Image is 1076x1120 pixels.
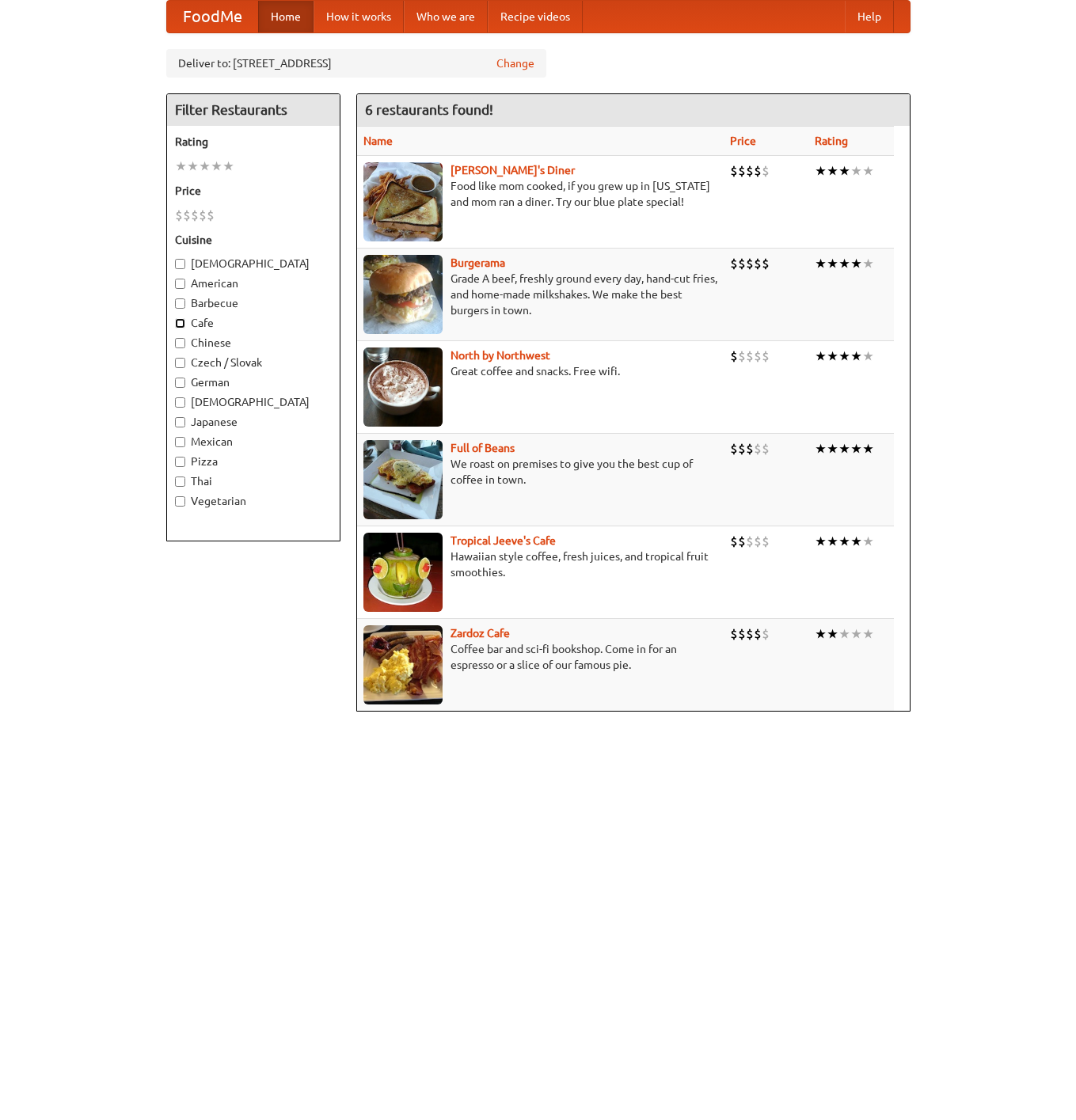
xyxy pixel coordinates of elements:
[363,178,717,210] p: Food like mom cooked, if you grew up in [US_STATE] and mom ran a diner. Try our blue plate special!
[730,347,738,365] li: $
[862,255,874,272] li: ★
[363,456,717,488] p: We roast on premises to give you the best cup of coffee in town.
[762,162,770,180] li: $
[175,158,187,175] li: ★
[746,625,754,643] li: $
[199,158,211,175] li: ★
[175,493,332,509] label: Vegetarian
[815,255,827,272] li: ★
[175,256,332,271] label: [DEMOGRAPHIC_DATA]
[850,533,862,550] li: ★
[730,440,738,457] li: $
[175,275,332,291] label: American
[850,625,862,643] li: ★
[838,347,850,365] li: ★
[363,363,717,379] p: Great coffee and snacks. Free wifi.
[738,255,746,272] li: $
[738,440,746,457] li: $
[451,442,515,454] a: Full of Beans
[838,255,850,272] li: ★
[738,162,746,180] li: $
[754,255,762,272] li: $
[845,1,894,32] a: Help
[730,162,738,180] li: $
[451,627,510,640] a: Zardoz Cafe
[175,378,185,388] input: German
[738,625,746,643] li: $
[815,440,827,457] li: ★
[363,440,443,519] img: beans.jpg
[746,533,754,550] li: $
[175,358,185,368] input: Czech / Slovak
[746,162,754,180] li: $
[363,625,443,704] img: zardoz.jpg
[175,476,185,487] input: Thai
[815,162,827,180] li: ★
[730,625,738,643] li: $
[815,135,848,147] a: Rating
[762,533,770,550] li: $
[862,347,874,365] li: ★
[827,255,838,272] li: ★
[175,134,332,150] h5: Rating
[488,1,583,32] a: Recipe videos
[451,256,505,269] a: Burgerama
[730,135,756,147] a: Price
[815,625,827,643] li: ★
[838,162,850,180] li: ★
[211,158,222,175] li: ★
[175,434,332,450] label: Mexican
[363,162,443,241] img: sallys.jpg
[363,135,393,147] a: Name
[850,440,862,457] li: ★
[363,533,443,612] img: jeeves.jpg
[363,271,717,318] p: Grade A beef, freshly ground every day, hand-cut fries, and home-made milkshakes. We make the bes...
[738,533,746,550] li: $
[365,102,493,117] ng-pluralize: 6 restaurants found!
[175,207,183,224] li: $
[451,164,575,177] a: [PERSON_NAME]'s Diner
[175,183,332,199] h5: Price
[175,232,332,248] h5: Cuisine
[222,158,234,175] li: ★
[258,1,314,32] a: Home
[187,158,199,175] li: ★
[451,349,550,362] a: North by Northwest
[827,347,838,365] li: ★
[175,457,185,467] input: Pizza
[862,440,874,457] li: ★
[762,255,770,272] li: $
[167,94,340,126] h4: Filter Restaurants
[451,534,556,547] a: Tropical Jeeve's Cafe
[827,440,838,457] li: ★
[850,347,862,365] li: ★
[175,414,332,430] label: Japanese
[175,417,185,427] input: Japanese
[363,347,443,427] img: north.jpg
[175,315,332,331] label: Cafe
[762,440,770,457] li: $
[496,55,534,71] a: Change
[175,295,332,311] label: Barbecue
[850,255,862,272] li: ★
[183,207,191,224] li: $
[738,347,746,365] li: $
[363,641,717,673] p: Coffee bar and sci-fi bookshop. Come in for an espresso or a slice of our famous pie.
[175,318,185,328] input: Cafe
[762,347,770,365] li: $
[175,454,332,469] label: Pizza
[746,347,754,365] li: $
[175,335,332,351] label: Chinese
[762,625,770,643] li: $
[207,207,215,224] li: $
[314,1,404,32] a: How it works
[175,279,185,289] input: American
[838,533,850,550] li: ★
[850,162,862,180] li: ★
[815,533,827,550] li: ★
